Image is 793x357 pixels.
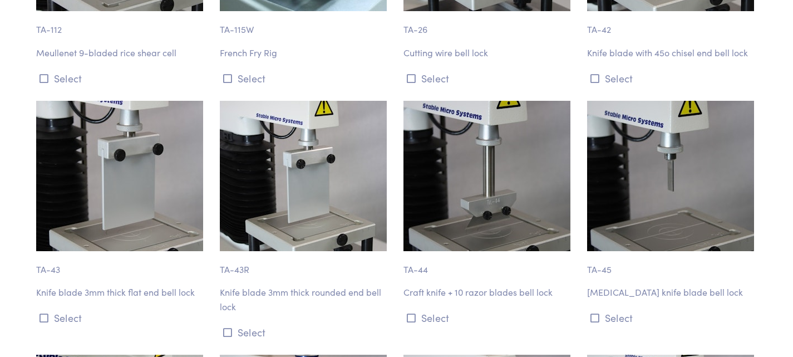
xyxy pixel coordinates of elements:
[587,309,757,327] button: Select
[403,101,570,251] img: ta-44_craft-knife.jpg
[403,11,574,37] p: TA-26
[587,251,757,277] p: TA-45
[587,101,754,251] img: ta-45_incisor-blade2.jpg
[36,46,206,60] p: Meullenet 9-bladed rice shear cell
[403,69,574,87] button: Select
[587,11,757,37] p: TA-42
[587,285,757,300] p: [MEDICAL_DATA] knife blade bell lock
[403,251,574,277] p: TA-44
[36,285,206,300] p: Knife blade 3mm thick flat end bell lock
[220,101,387,251] img: ta-43r_rounded-blade.jpg
[587,69,757,87] button: Select
[220,285,390,314] p: Knife blade 3mm thick rounded end bell lock
[36,251,206,277] p: TA-43
[220,46,390,60] p: French Fry Rig
[403,285,574,300] p: Craft knife + 10 razor blades bell lock
[220,251,390,277] p: TA-43R
[220,323,390,341] button: Select
[36,11,206,37] p: TA-112
[403,46,574,60] p: Cutting wire bell lock
[36,101,203,251] img: ta-43_flat-blade.jpg
[403,309,574,327] button: Select
[220,11,390,37] p: TA-115W
[220,69,390,87] button: Select
[36,69,206,87] button: Select
[587,46,757,60] p: Knife blade with 45o chisel end bell lock
[36,309,206,327] button: Select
